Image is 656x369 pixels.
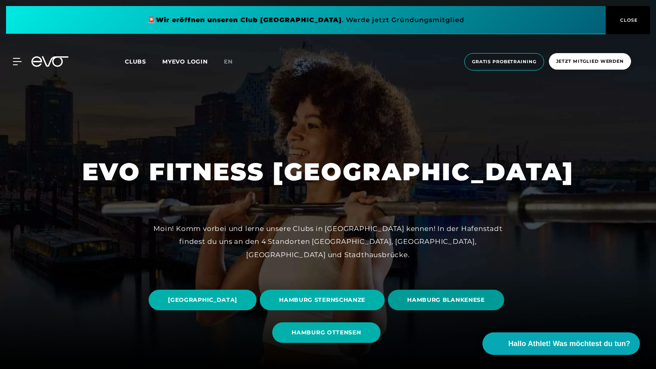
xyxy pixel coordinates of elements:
[508,338,630,349] span: Hallo Athlet! Was möchtest du tun?
[472,58,536,65] span: Gratis Probetraining
[224,58,233,65] span: en
[482,332,640,355] button: Hallo Athlet! Was möchtest du tun?
[168,296,237,304] span: [GEOGRAPHIC_DATA]
[224,57,242,66] a: en
[162,58,208,65] a: MYEVO LOGIN
[125,58,162,65] a: Clubs
[82,156,574,188] h1: EVO FITNESS [GEOGRAPHIC_DATA]
[462,53,546,70] a: Gratis Probetraining
[272,316,383,349] a: HAMBURG OTTENSEN
[556,58,624,65] span: Jetzt Mitglied werden
[546,53,633,70] a: Jetzt Mitglied werden
[388,284,507,316] a: HAMBURG BLANKENESE
[618,16,638,24] span: CLOSE
[149,284,260,316] a: [GEOGRAPHIC_DATA]
[606,6,650,34] button: CLOSE
[279,296,365,304] span: HAMBURG STERNSCHANZE
[407,296,485,304] span: HAMBURG BLANKENESE
[260,284,388,316] a: HAMBURG STERNSCHANZE
[125,58,146,65] span: Clubs
[147,222,509,261] div: Moin! Komm vorbei und lerne unsere Clubs in [GEOGRAPHIC_DATA] kennen! In der Hafenstadt findest d...
[292,328,361,337] span: HAMBURG OTTENSEN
